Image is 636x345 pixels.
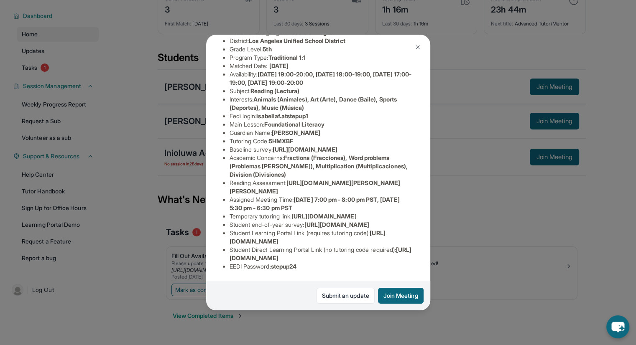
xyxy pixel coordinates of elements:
[230,62,414,70] li: Matched Date:
[230,87,414,95] li: Subject :
[264,121,324,128] span: Foundational Literacy
[414,44,421,51] img: Close Icon
[230,95,414,112] li: Interests :
[250,87,299,94] span: Reading (Lectura)
[269,62,289,69] span: [DATE]
[230,145,414,154] li: Baseline survey :
[230,129,414,137] li: Guardian Name :
[606,315,629,338] button: chat-button
[230,137,414,145] li: Tutoring Code :
[230,229,414,246] li: Student Learning Portal Link (requires tutoring code) :
[230,45,414,53] li: Grade Level:
[304,221,369,228] span: [URL][DOMAIN_NAME]
[268,54,306,61] span: Traditional 1:1
[230,70,414,87] li: Availability:
[263,46,271,53] span: 5th
[230,154,408,178] span: Fractions (Fracciones), Word problems (Problemas [PERSON_NAME]), Multiplication (Multiplicaciones...
[256,112,308,119] span: isabellaf.atstepup1
[230,96,397,111] span: Animals (Animales), Art (Arte), Dance (Baile), Sports (Deportes), Music (Música)
[271,263,297,270] span: stepup24
[230,71,412,86] span: [DATE] 19:00-20:00, [DATE] 18:00-19:00, [DATE] 17:00-19:00, [DATE] 19:00-20:00
[272,129,321,136] span: [PERSON_NAME]
[230,212,414,221] li: Temporary tutoring link :
[230,53,414,62] li: Program Type:
[378,288,424,304] button: Join Meeting
[230,179,401,195] span: [URL][DOMAIN_NAME][PERSON_NAME][PERSON_NAME]
[269,137,293,145] span: 5HMXBF
[230,221,414,229] li: Student end-of-year survey :
[317,288,375,304] a: Submit an update
[230,154,414,179] li: Academic Concerns :
[230,37,414,45] li: District:
[249,37,345,44] span: Los Angeles Unified School District
[230,262,414,271] li: EEDI Password :
[291,213,356,220] span: [URL][DOMAIN_NAME]
[230,195,414,212] li: Assigned Meeting Time :
[273,146,337,153] span: [URL][DOMAIN_NAME]
[230,246,414,262] li: Student Direct Learning Portal Link (no tutoring code required) :
[230,179,414,195] li: Reading Assessment :
[230,120,414,129] li: Main Lesson :
[230,112,414,120] li: Eedi login :
[230,196,400,211] span: [DATE] 7:00 pm - 8:00 pm PST, [DATE] 5:30 pm - 6:30 pm PST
